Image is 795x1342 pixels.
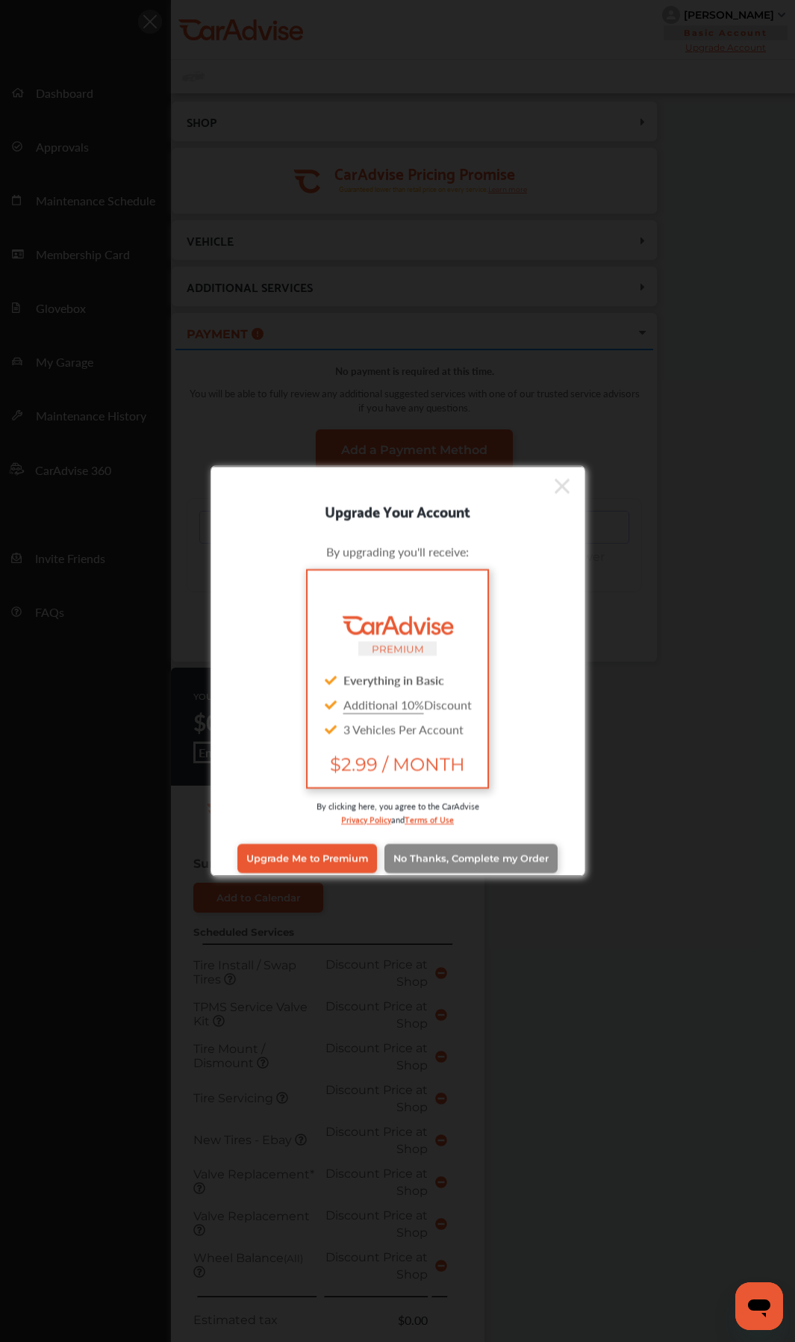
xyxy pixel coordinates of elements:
[405,811,454,825] a: Terms of Use
[319,753,475,774] span: $2.99 / MONTH
[341,811,391,825] a: Privacy Policy
[384,844,558,872] a: No Thanks, Complete my Order
[211,498,584,522] div: Upgrade Your Account
[234,799,562,840] div: By clicking here, you agree to the CarAdvise and
[393,853,549,864] span: No Thanks, Complete my Order
[234,542,562,559] div: By upgrading you'll receive:
[735,1282,783,1330] iframe: Button to launch messaging window
[319,716,475,741] div: 3 Vehicles Per Account
[343,671,444,688] strong: Everything in Basic
[343,695,472,712] span: Discount
[237,844,377,872] a: Upgrade Me to Premium
[246,853,368,864] span: Upgrade Me to Premium
[343,695,424,712] u: Additional 10%
[372,642,424,654] small: PREMIUM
